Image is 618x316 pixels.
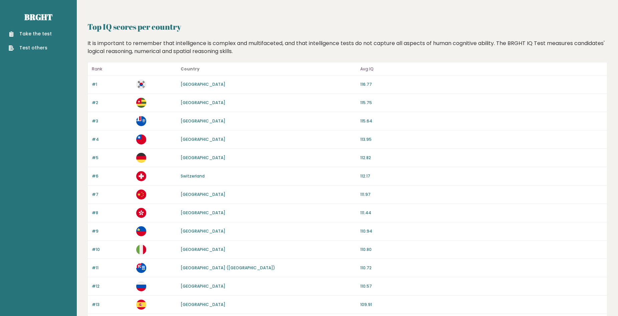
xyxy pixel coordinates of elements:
[181,192,225,197] a: [GEOGRAPHIC_DATA]
[92,210,132,216] p: #8
[360,302,603,308] p: 109.91
[360,100,603,106] p: 115.75
[136,245,146,255] img: it.svg
[181,228,225,234] a: [GEOGRAPHIC_DATA]
[136,208,146,218] img: hk.svg
[92,283,132,289] p: #12
[9,30,52,37] a: Take the test
[136,281,146,291] img: ru.svg
[360,210,603,216] p: 111.44
[181,66,200,72] b: Country
[181,136,225,142] a: [GEOGRAPHIC_DATA]
[92,192,132,198] p: #7
[92,302,132,308] p: #13
[360,81,603,87] p: 116.77
[360,136,603,142] p: 113.95
[181,247,225,252] a: [GEOGRAPHIC_DATA]
[360,155,603,161] p: 112.82
[360,228,603,234] p: 110.94
[92,81,132,87] p: #1
[24,12,52,22] a: Brght
[360,265,603,271] p: 110.72
[92,155,132,161] p: #5
[136,134,146,144] img: tw.svg
[360,247,603,253] p: 110.80
[181,81,225,87] a: [GEOGRAPHIC_DATA]
[92,118,132,124] p: #3
[360,65,603,73] p: Avg IQ
[92,247,132,253] p: #10
[92,100,132,106] p: #2
[136,226,146,236] img: li.svg
[85,39,610,55] div: It is important to remember that intelligence is complex and multifaceted, and that intelligence ...
[181,155,225,161] a: [GEOGRAPHIC_DATA]
[360,192,603,198] p: 111.97
[92,265,132,271] p: #11
[181,210,225,216] a: [GEOGRAPHIC_DATA]
[92,65,132,73] p: Rank
[136,300,146,310] img: es.svg
[136,79,146,89] img: kr.svg
[87,21,607,33] h2: Top IQ scores per country
[136,116,146,126] img: tf.svg
[136,153,146,163] img: de.svg
[360,173,603,179] p: 112.17
[92,228,132,234] p: #9
[181,118,225,124] a: [GEOGRAPHIC_DATA]
[136,263,146,273] img: fk.svg
[360,283,603,289] p: 110.57
[181,283,225,289] a: [GEOGRAPHIC_DATA]
[9,44,52,51] a: Test others
[181,100,225,105] a: [GEOGRAPHIC_DATA]
[136,190,146,200] img: cn.svg
[136,98,146,108] img: tg.svg
[136,171,146,181] img: ch.svg
[181,265,275,271] a: [GEOGRAPHIC_DATA] ([GEOGRAPHIC_DATA])
[181,302,225,307] a: [GEOGRAPHIC_DATA]
[92,173,132,179] p: #6
[360,118,603,124] p: 115.64
[92,136,132,142] p: #4
[181,173,205,179] a: Switzerland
